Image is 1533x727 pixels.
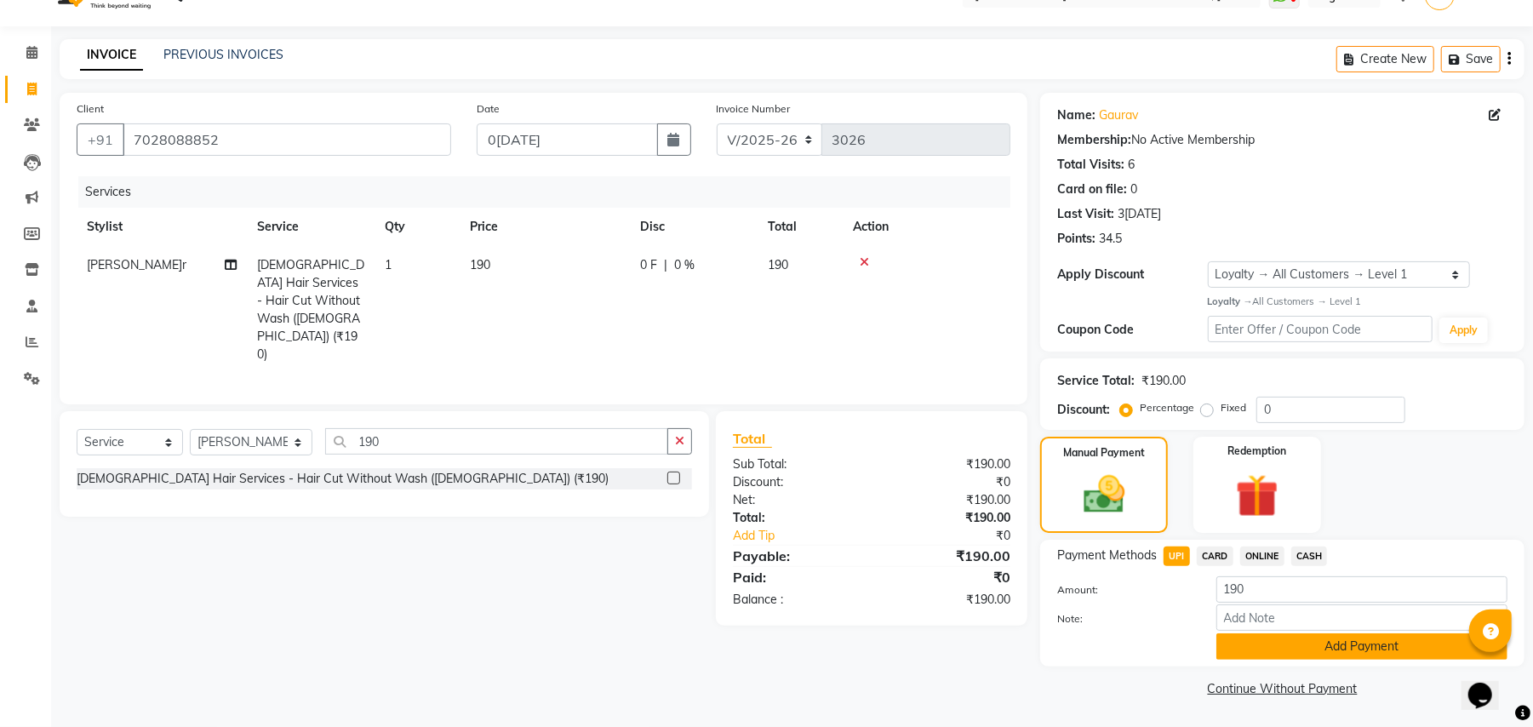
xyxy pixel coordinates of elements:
th: Total [758,208,843,246]
div: Membership: [1057,131,1131,149]
strong: Loyalty → [1208,295,1253,307]
img: _gift.svg [1222,469,1292,523]
div: ₹190.00 [872,491,1023,509]
div: 34.5 [1099,230,1122,248]
label: Note: [1044,611,1203,627]
span: 0 % [674,256,695,274]
span: CASH [1291,547,1328,566]
span: Payment Methods [1057,547,1157,564]
button: Save [1441,46,1501,72]
div: Services [78,176,1023,208]
th: Qty [375,208,460,246]
button: Add Payment [1216,633,1507,660]
label: Date [477,101,500,117]
label: Amount: [1044,582,1203,598]
th: Action [843,208,1010,246]
a: Add Tip [720,527,897,545]
div: Total: [720,509,872,527]
div: No Active Membership [1057,131,1507,149]
div: Service Total: [1057,372,1135,390]
input: Add Note [1216,604,1507,631]
div: ₹190.00 [872,546,1023,566]
th: Stylist [77,208,247,246]
span: | [664,256,667,274]
div: ₹190.00 [872,509,1023,527]
div: Payable: [720,546,872,566]
div: Total Visits: [1057,156,1124,174]
div: Discount: [720,473,872,491]
th: Disc [630,208,758,246]
iframe: chat widget [1461,659,1516,710]
div: Name: [1057,106,1095,124]
input: Amount [1216,576,1507,603]
div: Card on file: [1057,180,1127,198]
div: ₹0 [897,527,1023,545]
span: [PERSON_NAME]r [87,257,186,272]
input: Search by Name/Mobile/Email/Code [123,123,451,156]
div: Discount: [1057,401,1110,419]
div: 0 [1130,180,1137,198]
span: 0 F [640,256,657,274]
a: Gaurav [1099,106,1138,124]
div: Paid: [720,567,872,587]
label: Invoice Number [717,101,791,117]
label: Percentage [1140,400,1194,415]
span: 190 [470,257,490,272]
label: Manual Payment [1063,445,1145,461]
div: Balance : [720,591,872,609]
div: [DEMOGRAPHIC_DATA] Hair Services - Hair Cut Without Wash ([DEMOGRAPHIC_DATA]) (₹190) [77,470,609,488]
div: ₹190.00 [1141,372,1186,390]
span: ONLINE [1240,547,1284,566]
div: ₹0 [872,473,1023,491]
span: UPI [1164,547,1190,566]
div: Coupon Code [1057,321,1207,339]
span: [DEMOGRAPHIC_DATA] Hair Services - Hair Cut Without Wash ([DEMOGRAPHIC_DATA]) (₹190) [257,257,364,362]
span: CARD [1197,547,1233,566]
label: Client [77,101,104,117]
span: Total [733,430,772,448]
div: Sub Total: [720,455,872,473]
div: 6 [1128,156,1135,174]
div: Apply Discount [1057,266,1207,283]
div: Last Visit: [1057,205,1114,223]
input: Search or Scan [325,428,668,455]
label: Redemption [1227,444,1286,459]
span: 190 [768,257,788,272]
button: Apply [1439,318,1488,343]
th: Price [460,208,630,246]
a: PREVIOUS INVOICES [163,47,283,62]
div: Net: [720,491,872,509]
div: ₹190.00 [872,455,1023,473]
a: Continue Without Payment [1044,680,1521,698]
a: INVOICE [80,40,143,71]
button: Create New [1336,46,1434,72]
div: All Customers → Level 1 [1208,295,1507,309]
span: 1 [385,257,392,272]
div: 3[DATE] [1118,205,1161,223]
div: ₹0 [872,567,1023,587]
th: Service [247,208,375,246]
label: Fixed [1221,400,1246,415]
div: ₹190.00 [872,591,1023,609]
button: +91 [77,123,124,156]
img: _cash.svg [1071,471,1138,518]
div: Points: [1057,230,1095,248]
input: Enter Offer / Coupon Code [1208,316,1433,342]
